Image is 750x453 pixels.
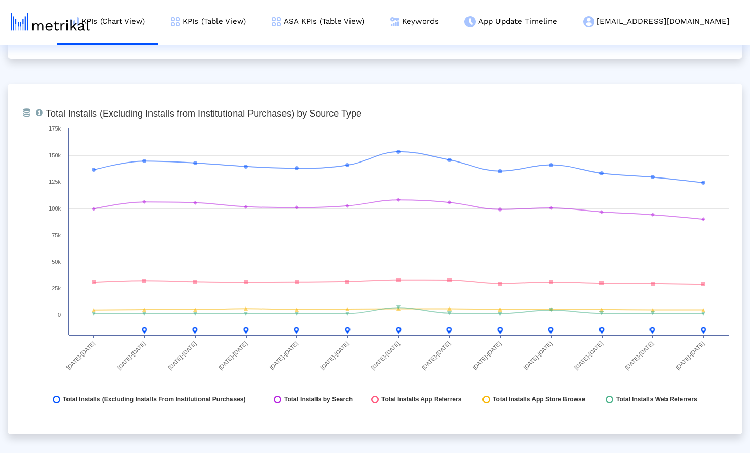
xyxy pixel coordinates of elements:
text: [DATE]-[DATE] [370,340,401,371]
img: metrical-logo-light.png [11,13,90,31]
span: Total Installs (Excluding Installs From Institutional Purchases) [63,396,246,403]
span: Total Installs App Store Browse [493,396,585,403]
text: 75k [52,232,61,238]
text: [DATE]-[DATE] [65,340,96,371]
text: 100k [48,205,61,212]
text: 50k [52,258,61,265]
text: [DATE]-[DATE] [218,340,248,371]
text: 0 [58,312,61,318]
text: [DATE]-[DATE] [166,340,197,371]
span: Total Installs Web Referrers [616,396,697,403]
text: [DATE]-[DATE] [319,340,350,371]
text: [DATE]-[DATE] [421,340,452,371]
text: [DATE]-[DATE] [573,340,604,371]
img: my-account-menu-icon.png [583,16,594,27]
img: kpi-table-menu-icon.png [171,17,180,26]
text: [DATE]-[DATE] [116,340,147,371]
img: keywords.png [390,17,399,26]
tspan: Total Installs (Excluding Installs from Institutional Purchases) by Source Type [46,108,361,119]
text: [DATE]-[DATE] [675,340,706,371]
img: app-update-menu-icon.png [464,16,476,27]
text: [DATE]-[DATE] [522,340,553,371]
text: [DATE]-[DATE] [624,340,655,371]
text: [DATE]-[DATE] [268,340,299,371]
text: 125k [48,179,61,185]
img: kpi-table-menu-icon.png [272,17,281,26]
text: 175k [48,125,61,132]
text: 150k [48,152,61,158]
span: Total Installs App Referrers [381,396,461,403]
text: [DATE]-[DATE] [472,340,503,371]
text: 25k [52,285,61,292]
span: Total Installs by Search [284,396,353,403]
